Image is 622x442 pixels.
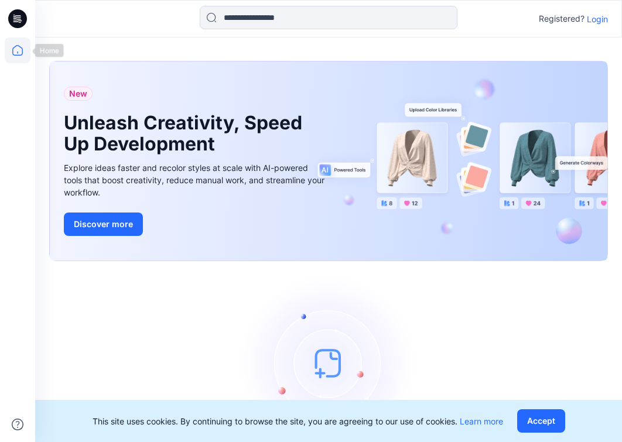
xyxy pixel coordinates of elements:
p: This site uses cookies. By continuing to browse the site, you are agreeing to our use of cookies. [93,415,503,427]
p: Registered? [539,12,585,26]
p: Login [587,13,608,25]
h1: Unleash Creativity, Speed Up Development [64,112,310,155]
a: Learn more [460,416,503,426]
button: Discover more [64,213,143,236]
span: New [69,87,87,101]
div: Explore ideas faster and recolor styles at scale with AI-powered tools that boost creativity, red... [64,162,327,198]
a: Discover more [64,213,327,236]
button: Accept [517,409,565,433]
